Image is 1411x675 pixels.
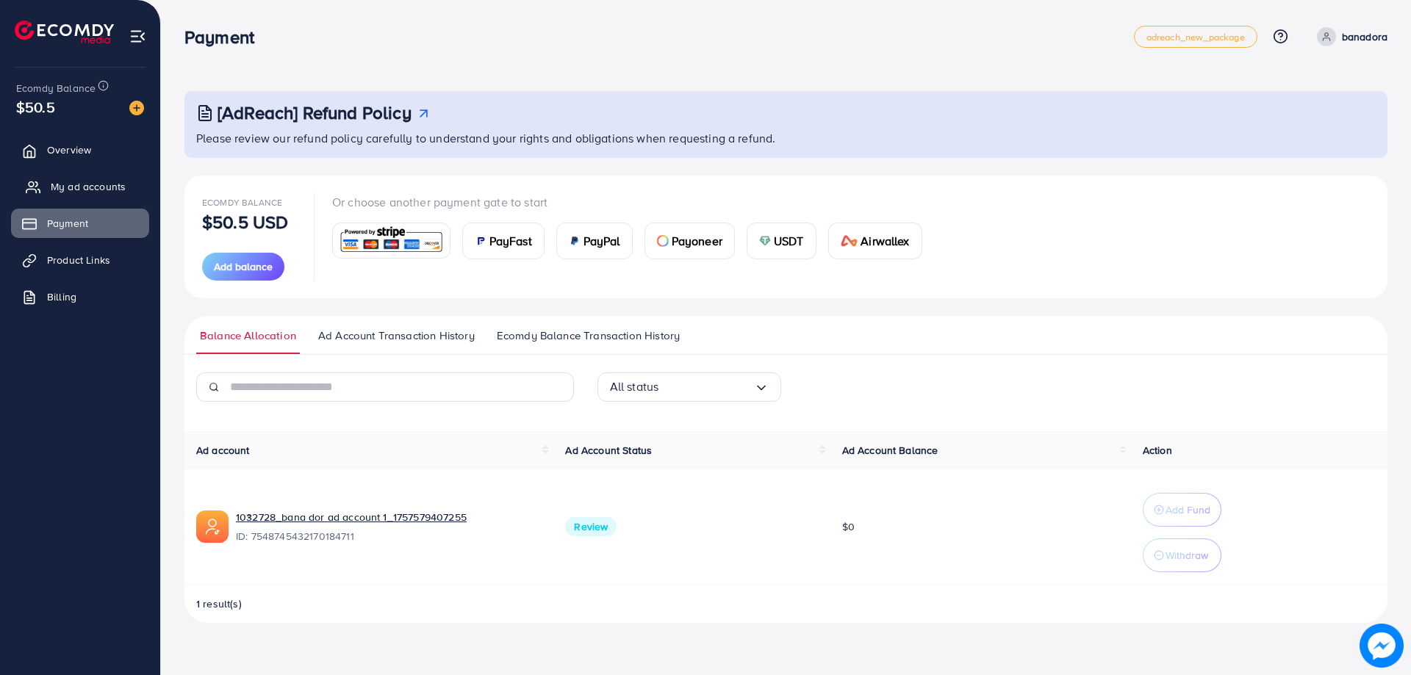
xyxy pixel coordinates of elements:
span: Billing [47,289,76,304]
a: cardAirwallex [828,223,922,259]
input: Search for option [658,375,753,398]
a: 1032728_bana dor ad account 1_1757579407255 [236,510,542,524]
span: Ad Account Transaction History [318,328,475,344]
span: Ecomdy Balance Transaction History [497,328,680,344]
div: Search for option [597,372,781,402]
a: Product Links [11,245,149,275]
img: image [129,101,144,115]
button: Add Fund [1143,493,1221,527]
img: image [1360,624,1404,668]
div: <span class='underline'>1032728_bana dor ad account 1_1757579407255</span></br>7548745432170184711 [236,510,542,544]
p: Withdraw [1166,546,1208,564]
img: card [759,235,771,247]
span: Ad account [196,443,250,458]
h3: Payment [184,26,266,48]
span: PayPal [584,232,620,250]
h3: [AdReach] Refund Policy [218,102,412,123]
span: PayFast [489,232,532,250]
a: cardPayFast [462,223,545,259]
img: card [337,225,445,256]
span: Airwallex [861,232,909,250]
span: $50.5 [16,96,55,118]
img: card [841,235,858,247]
span: USDT [774,232,804,250]
span: ID: 7548745432170184711 [236,529,542,544]
span: All status [610,375,659,398]
button: Add balance [202,253,284,281]
img: ic-ads-acc.e4c84228.svg [196,510,229,543]
a: cardPayPal [556,223,633,259]
span: Add balance [214,259,273,274]
p: $50.5 USD [202,213,288,231]
p: Add Fund [1166,501,1210,519]
span: Payment [47,216,88,231]
img: card [657,235,669,247]
a: cardUSDT [747,223,816,259]
span: Ad Account Status [565,443,652,458]
p: banadora [1342,28,1387,46]
img: logo [15,21,114,43]
span: Ecomdy Balance [202,196,282,209]
span: Overview [47,142,91,157]
p: Please review our refund policy carefully to understand your rights and obligations when requesti... [196,129,1379,147]
a: card [332,223,450,259]
span: Ad Account Balance [842,443,938,458]
a: Billing [11,282,149,311]
p: Or choose another payment gate to start [332,193,934,211]
span: Payoneer [672,232,722,250]
a: My ad accounts [11,172,149,201]
span: 1 result(s) [196,596,242,611]
span: Action [1143,443,1172,458]
span: Product Links [47,253,110,267]
img: card [569,235,581,247]
img: menu [129,28,146,45]
button: Withdraw [1143,538,1221,572]
span: $0 [842,519,855,534]
span: My ad accounts [51,179,126,194]
a: adreach_new_package [1134,26,1257,48]
a: cardPayoneer [645,223,735,259]
span: adreach_new_package [1146,32,1245,42]
span: Ecomdy Balance [16,81,96,95]
a: Overview [11,135,149,165]
a: Payment [11,209,149,238]
a: banadora [1311,27,1387,46]
span: Balance Allocation [200,328,296,344]
img: card [475,235,487,247]
span: Review [565,517,617,536]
